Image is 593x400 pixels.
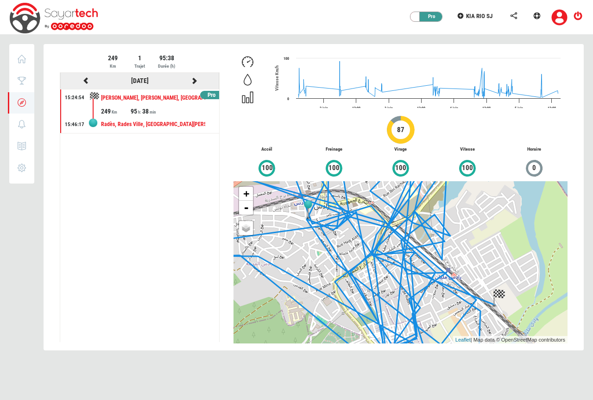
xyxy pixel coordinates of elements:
[515,106,524,110] text: 5 juin
[274,65,279,91] span: Vitesse Km/h
[233,146,300,153] p: Accél
[100,63,126,70] div: Km
[154,63,179,70] div: Durée (h)
[261,163,273,173] span: 100
[367,146,434,153] p: Virage
[142,107,172,116] div: 38
[501,146,568,153] p: Horaire
[131,107,142,116] div: 95
[548,106,556,110] text: 12:00
[239,187,253,201] a: Zoom in
[300,146,367,153] p: Freinage
[100,53,126,63] div: 249
[352,106,360,110] text: 12:00
[466,13,492,19] span: KIA RIO SJ
[287,97,289,101] text: 0
[395,163,407,173] span: 100
[239,201,253,215] a: Zoom out
[131,77,149,84] a: [DATE]
[385,106,393,110] text: 3 juin
[65,94,84,102] div: 15:24:54
[301,200,315,220] img: tripview_af.png
[455,337,471,343] a: Leaflet
[417,106,426,110] text: 12:00
[101,107,131,116] div: 249
[284,57,289,61] text: 100
[154,53,179,63] div: 95:38
[239,221,253,235] a: Layers
[397,125,405,135] span: 87
[320,106,328,110] text: 2 juin
[450,106,458,110] text: 4 juin
[461,163,473,173] span: 100
[453,336,568,344] div: | Map data © OpenStreetMap contributors
[492,288,506,307] img: tripview_bf.png
[101,89,205,107] div: [PERSON_NAME], [PERSON_NAME], [GEOGRAPHIC_DATA][PERSON_NAME], 2040, [GEOGRAPHIC_DATA]
[532,163,536,173] span: 0
[434,146,501,153] p: Vitesse
[127,63,152,70] div: Trajet
[200,91,223,100] div: Pro
[127,53,152,63] div: 1
[328,163,340,173] span: 100
[101,116,205,133] div: Radès, Rades Ville, [GEOGRAPHIC_DATA][PERSON_NAME], 2040, [GEOGRAPHIC_DATA]
[482,106,491,110] text: 12:00
[415,12,443,21] div: Pro
[65,121,84,128] div: 15:46:17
